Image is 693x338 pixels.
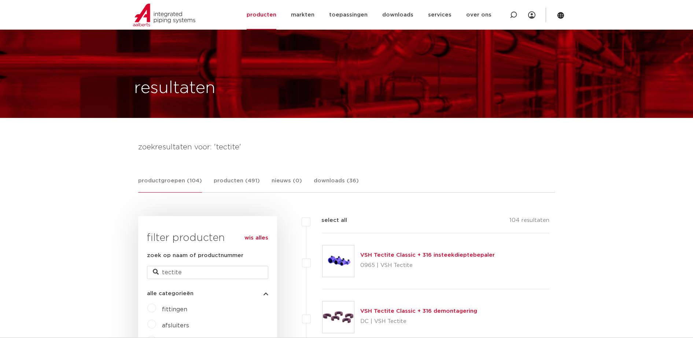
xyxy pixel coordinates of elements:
a: productgroepen (104) [138,177,202,193]
p: DC | VSH Tectite [360,316,477,327]
label: select all [310,216,347,225]
a: afsluiters [162,323,189,328]
button: alle categorieën [147,291,268,296]
img: Thumbnail for VSH Tectite Classic + 316 demontagering [322,301,354,333]
p: 0965 | VSH Tectite [360,260,495,271]
input: zoeken [147,266,268,279]
a: downloads (36) [314,177,359,192]
h4: zoekresultaten voor: 'tectite' [138,141,555,153]
p: 104 resultaten [509,216,549,227]
a: VSH Tectite Classic + 316 insteekdieptebepaler [360,252,495,258]
h3: filter producten [147,231,268,245]
a: wis alles [244,234,268,242]
h1: resultaten [134,77,215,100]
img: Thumbnail for VSH Tectite Classic + 316 insteekdieptebepaler [322,245,354,277]
a: producten (491) [214,177,260,192]
a: VSH Tectite Classic + 316 demontagering [360,308,477,314]
a: nieuws (0) [272,177,302,192]
label: zoek op naam of productnummer [147,251,243,260]
span: alle categorieën [147,291,193,296]
a: fittingen [162,307,187,312]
